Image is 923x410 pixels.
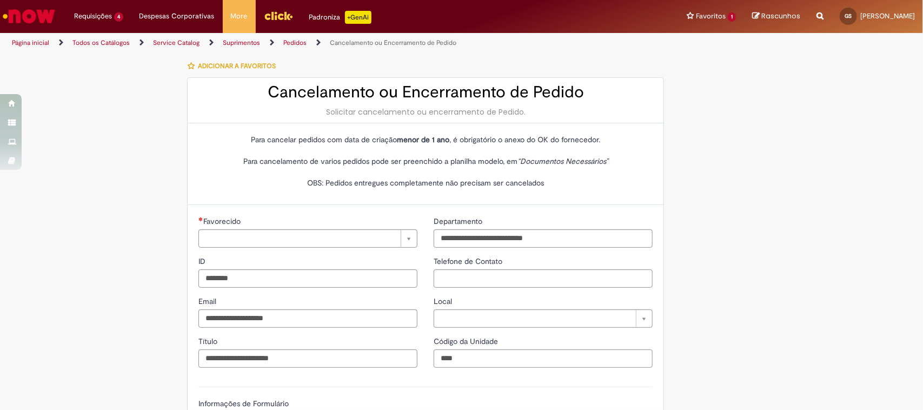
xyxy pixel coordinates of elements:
a: Limpar campo Favorecido [198,229,417,248]
a: Limpar campo Local [434,309,653,328]
input: Email [198,309,417,328]
input: Título [198,349,417,368]
span: [PERSON_NAME] [860,11,915,21]
span: Adicionar a Favoritos [198,62,276,70]
span: ID [198,256,208,266]
div: Padroniza [309,11,371,24]
input: Telefone de Contato [434,269,653,288]
span: 1 [728,12,736,22]
a: Rascunhos [752,11,800,22]
input: Departamento [434,229,653,248]
span: More [231,11,248,22]
div: Solicitar cancelamento ou encerramento de Pedido. [198,107,653,117]
span: Rascunhos [761,11,800,21]
span: Título [198,336,220,346]
span: Necessários [198,217,203,221]
span: Necessários - Favorecido [203,216,243,226]
span: Email [198,296,218,306]
a: Suprimentos [223,38,260,47]
input: ID [198,269,417,288]
p: +GenAi [345,11,371,24]
span: Código da Unidade [434,336,500,346]
label: Informações de Formulário [198,399,289,408]
a: Pedidos [283,38,307,47]
span: Local [434,296,454,306]
strong: menor de 1 ano [397,135,449,144]
a: Página inicial [12,38,49,47]
span: 4 [114,12,123,22]
a: Cancelamento ou Encerramento de Pedido [330,38,456,47]
span: GS [845,12,852,19]
span: Requisições [74,11,112,22]
a: Todos os Catálogos [72,38,130,47]
img: click_logo_yellow_360x200.png [264,8,293,24]
ul: Trilhas de página [8,33,607,53]
span: Favoritos [696,11,726,22]
span: Despesas Corporativas [140,11,215,22]
a: Service Catalog [153,38,200,47]
span: Telefone de Contato [434,256,504,266]
h2: Cancelamento ou Encerramento de Pedido [198,83,653,101]
em: “Documentos Necessários” [517,156,608,166]
input: Código da Unidade [434,349,653,368]
p: Para cancelar pedidos com data de criação , é obrigatório o anexo do OK do fornecedor. Para cance... [198,134,653,188]
span: Departamento [434,216,484,226]
button: Adicionar a Favoritos [187,55,282,77]
img: ServiceNow [1,5,57,27]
